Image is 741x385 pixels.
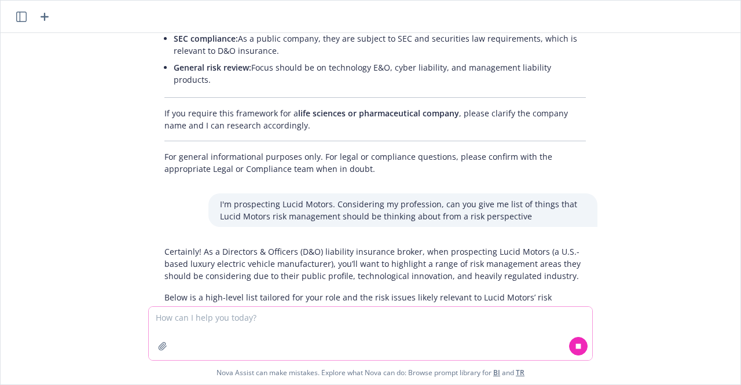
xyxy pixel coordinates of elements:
[174,30,586,59] li: As a public company, they are subject to SEC and securities law requirements, which is relevant t...
[217,361,524,384] span: Nova Assist can make mistakes. Explore what Nova can do: Browse prompt library for and
[164,151,586,175] p: For general informational purposes only. For legal or compliance questions, please confirm with t...
[174,33,238,44] span: SEC compliance:
[174,59,586,88] li: Focus should be on technology E&O, cyber liability, and management liability products.
[493,368,500,377] a: BI
[220,198,586,222] p: I'm prospecting Lucid Motors. Considering my profession, can you give me list of things that Luci...
[164,107,586,131] p: If you require this framework for a , please clarify the company name and I can research accordin...
[174,62,251,73] span: General risk review:
[164,291,586,316] p: Below is a high-level list tailored for your role and the risk issues likely relevant to Lucid Mo...
[298,108,459,119] span: life sciences or pharmaceutical company
[516,368,524,377] a: TR
[164,245,586,282] p: Certainly! As a Directors & Officers (D&O) liability insurance broker, when prospecting Lucid Mot...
